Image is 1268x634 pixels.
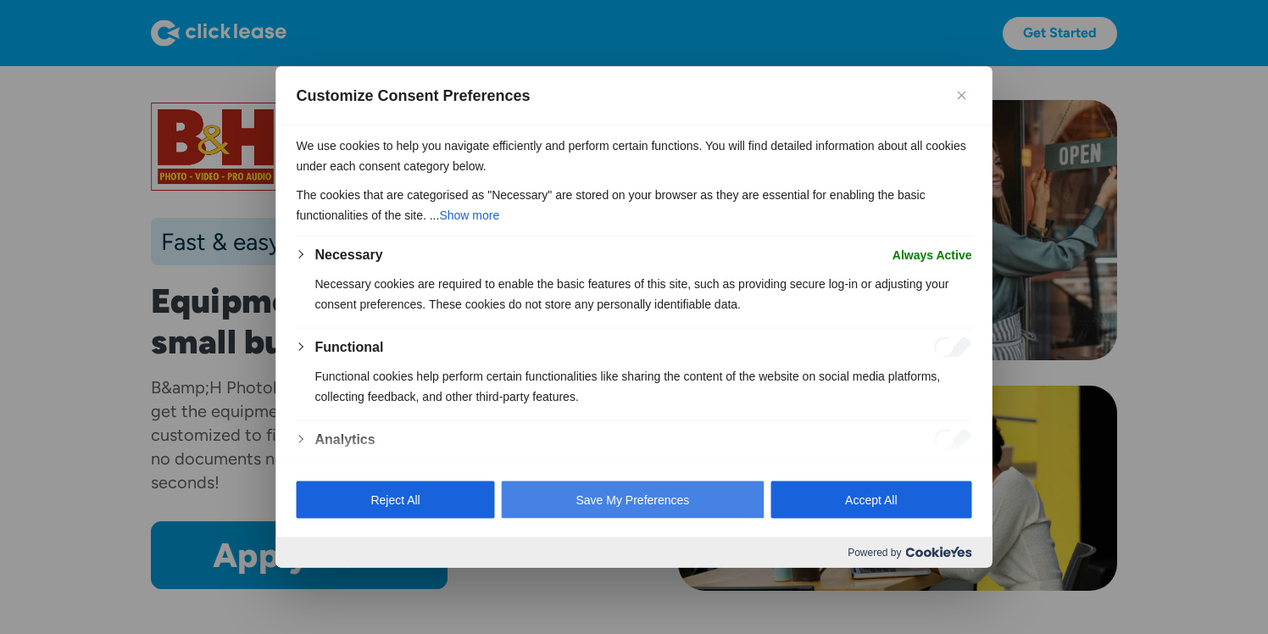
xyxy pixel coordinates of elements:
[315,274,972,314] p: Necessary cookies are required to enable the basic features of this site, such as providing secur...
[952,86,972,106] button: Close
[297,86,531,106] span: Customize Consent Preferences
[935,337,972,358] input: Enable Functional
[958,92,966,100] img: Close
[906,547,972,558] img: Cookieyes logo
[297,185,972,225] p: The cookies that are categorised as "Necessary" are stored on your browser as they are essential ...
[893,245,972,265] span: Always Active
[439,205,499,225] button: Show more
[276,67,993,568] div: Customize Consent Preferences
[315,366,972,407] p: Functional cookies help perform certain functionalities like sharing the content of the website o...
[276,537,993,567] div: Powered by
[315,337,384,358] button: Functional
[770,481,971,518] button: Accept All
[502,481,765,518] button: Save My Preferences
[315,245,383,265] button: Necessary
[297,136,972,176] p: We use cookies to help you navigate efficiently and perform certain functions. You will find deta...
[297,481,495,518] button: Reject All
